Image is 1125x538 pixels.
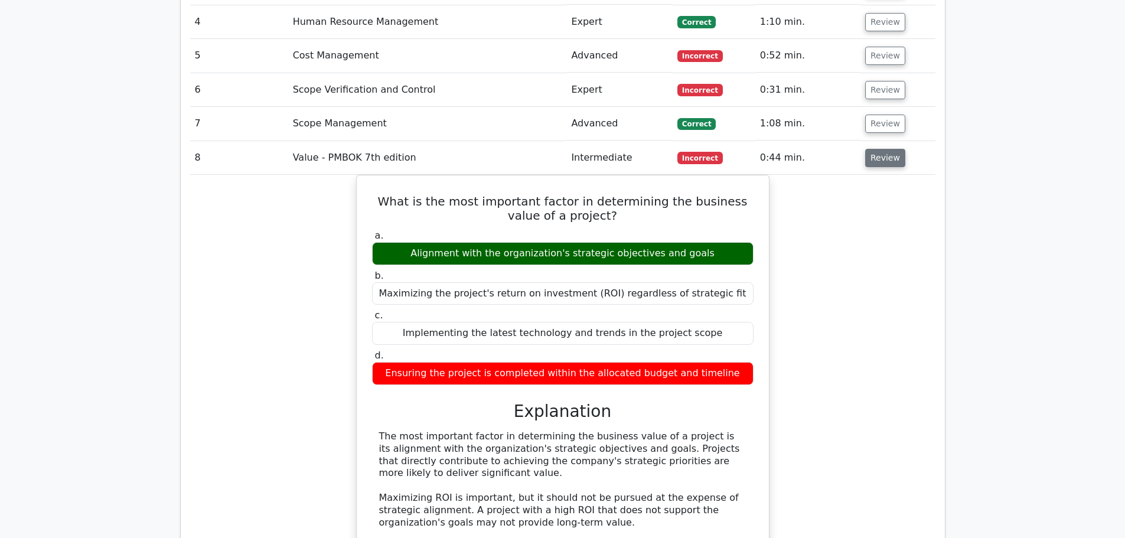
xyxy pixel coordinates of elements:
[566,39,673,73] td: Advanced
[372,282,754,305] div: Maximizing the project's return on investment (ROI) regardless of strategic fit
[566,141,673,175] td: Intermediate
[372,242,754,265] div: Alignment with the organization's strategic objectives and goals
[865,81,905,99] button: Review
[677,16,716,28] span: Correct
[755,107,860,141] td: 1:08 min.
[372,322,754,345] div: Implementing the latest technology and trends in the project scope
[375,350,384,361] span: d.
[288,107,567,141] td: Scope Management
[375,309,383,321] span: c.
[190,39,288,73] td: 5
[677,118,716,130] span: Correct
[865,149,905,167] button: Review
[677,84,723,96] span: Incorrect
[755,5,860,39] td: 1:10 min.
[190,5,288,39] td: 4
[566,107,673,141] td: Advanced
[190,107,288,141] td: 7
[566,5,673,39] td: Expert
[288,73,567,107] td: Scope Verification and Control
[288,39,567,73] td: Cost Management
[566,73,673,107] td: Expert
[865,47,905,65] button: Review
[755,73,860,107] td: 0:31 min.
[375,230,384,241] span: a.
[190,141,288,175] td: 8
[190,73,288,107] td: 6
[677,50,723,62] span: Incorrect
[755,141,860,175] td: 0:44 min.
[677,152,723,164] span: Incorrect
[755,39,860,73] td: 0:52 min.
[375,270,384,281] span: b.
[288,5,567,39] td: Human Resource Management
[372,362,754,385] div: Ensuring the project is completed within the allocated budget and timeline
[379,402,746,422] h3: Explanation
[371,194,755,223] h5: What is the most important factor in determining the business value of a project?
[288,141,567,175] td: Value - PMBOK 7th edition
[865,115,905,133] button: Review
[865,13,905,31] button: Review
